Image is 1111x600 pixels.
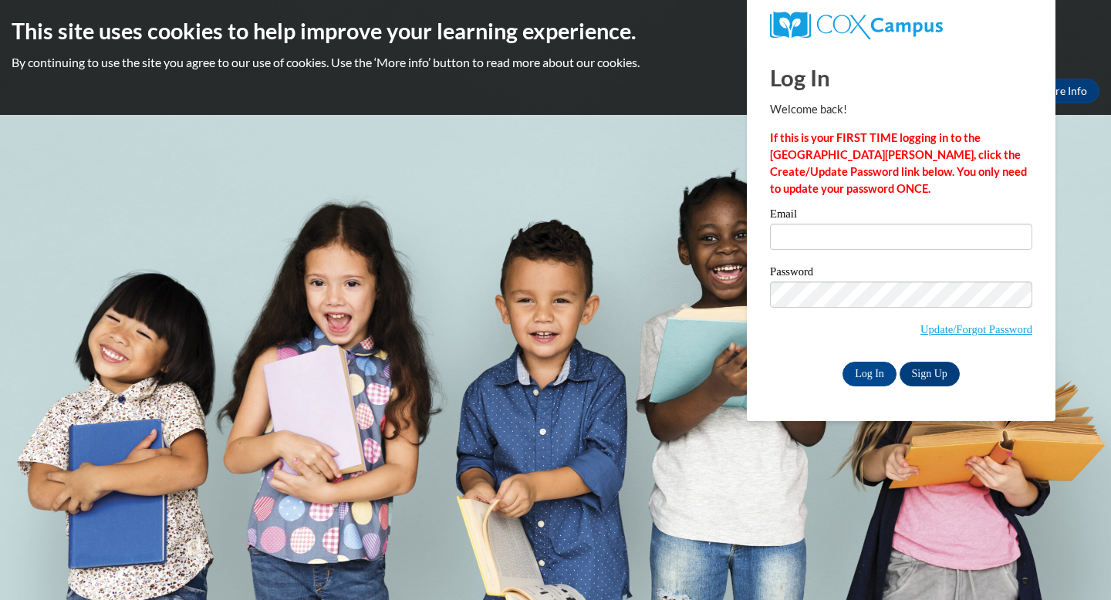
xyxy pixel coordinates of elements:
input: Log In [843,362,897,386]
strong: If this is your FIRST TIME logging in to the [GEOGRAPHIC_DATA][PERSON_NAME], click the Create/Upd... [770,131,1027,195]
a: Sign Up [900,362,960,386]
a: COX Campus [770,12,1032,39]
p: Welcome back! [770,101,1032,118]
label: Password [770,266,1032,281]
h2: This site uses cookies to help improve your learning experience. [12,15,1099,46]
a: More Info [1027,79,1099,103]
img: COX Campus [770,12,943,39]
h1: Log In [770,62,1032,93]
label: Email [770,208,1032,224]
p: By continuing to use the site you agree to our use of cookies. Use the ‘More info’ button to read... [12,54,1099,71]
a: Update/Forgot Password [920,323,1032,335]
